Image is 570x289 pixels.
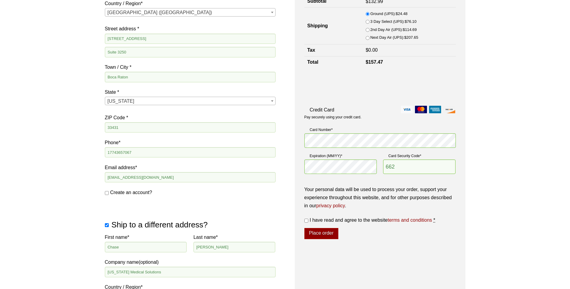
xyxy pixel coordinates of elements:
[304,74,396,98] iframe: reCAPTCHA
[415,106,427,113] img: mastercard
[383,160,456,174] input: CSC
[105,114,276,122] label: ZIP Code
[304,56,363,68] th: Total
[405,19,416,24] bdi: 76.10
[366,47,378,53] bdi: 0.00
[105,138,276,147] label: Phone
[403,27,417,32] bdi: 114.69
[105,233,187,241] label: First name
[370,34,418,41] label: Next Day Air (UPS):
[429,106,441,113] img: amex
[105,191,109,195] input: Create an account?
[105,88,276,96] label: State
[316,203,345,208] a: privacy policy
[370,26,416,33] label: 2nd Day Air (UPS):
[404,35,418,40] bdi: 207.65
[366,59,368,65] span: $
[304,8,363,44] th: Shipping
[405,19,407,24] span: $
[310,218,432,223] span: I have read and agree to the website
[304,115,456,120] p: Pay securely using your credit card.
[105,47,276,57] input: Apartment, suite, unit, etc. (optional)
[370,18,416,25] label: 3 Day Select (UPS):
[404,35,406,40] span: $
[366,59,383,65] bdi: 157.47
[304,185,456,210] p: Your personal data will be used to process your order, support your experience throughout this we...
[304,124,456,179] fieldset: Payment Info
[194,233,276,241] label: Last name
[396,11,398,16] span: $
[139,260,159,265] span: (optional)
[304,153,377,159] label: Expiration (MM/YY)
[304,106,456,114] label: Credit Card
[370,11,407,17] label: Ground (UPS):
[105,163,276,172] label: Email address
[401,106,413,113] img: visa
[105,25,276,33] label: Street address
[396,11,407,16] bdi: 24.48
[105,223,109,227] input: Ship to a different address?
[105,97,276,105] span: State
[304,219,308,223] input: I have read and agree to the websiteterms and conditions *
[105,63,276,71] label: Town / City
[304,228,338,239] button: Place order
[105,97,275,105] span: Florida
[111,220,208,229] span: Ship to a different address?
[110,190,152,195] span: Create an account?
[304,44,363,56] th: Tax
[383,153,456,159] label: Card Security Code
[433,218,435,223] abbr: required
[366,47,368,53] span: $
[105,8,275,17] span: United States (US)
[388,218,432,223] a: terms and conditions
[105,8,276,17] span: Country / Region
[105,233,276,266] label: Company name
[105,34,276,44] input: House number and street name
[304,127,456,133] label: Card Number
[443,106,455,113] img: discover
[403,27,405,32] span: $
